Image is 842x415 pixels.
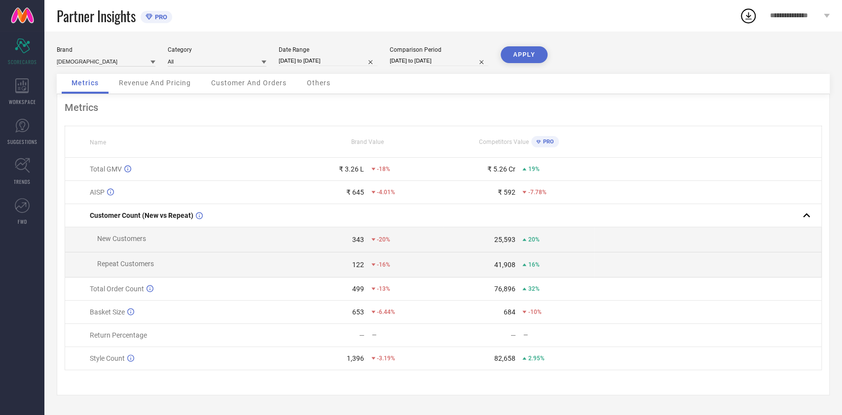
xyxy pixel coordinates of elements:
div: Comparison Period [390,46,488,53]
div: 1,396 [347,354,364,362]
span: WORKSPACE [9,98,36,105]
span: SUGGESTIONS [7,138,37,145]
span: -4.01% [377,189,395,196]
span: Partner Insights [57,6,136,26]
span: 2.95% [528,355,544,362]
span: AISP [90,188,105,196]
span: Return Percentage [90,331,147,339]
div: 653 [352,308,364,316]
div: — [372,332,443,339]
span: New Customers [97,235,146,242]
span: Total Order Count [90,285,144,293]
div: ₹ 3.26 L [339,165,364,173]
span: Revenue And Pricing [119,79,191,87]
div: Metrics [65,102,822,113]
div: ₹ 5.26 Cr [487,165,515,173]
span: -6.44% [377,309,395,315]
span: Style Count [90,354,125,362]
span: Metrics [72,79,99,87]
span: Brand Value [351,138,384,145]
div: ₹ 645 [346,188,364,196]
div: Date Range [279,46,377,53]
span: TRENDS [14,178,31,185]
span: Basket Size [90,308,125,316]
span: -16% [377,261,390,268]
div: Category [168,46,266,53]
input: Select date range [279,56,377,66]
span: -20% [377,236,390,243]
span: Repeat Customers [97,260,154,268]
div: — [359,331,365,339]
span: Name [90,139,106,146]
div: 25,593 [494,236,515,243]
input: Select comparison period [390,56,488,66]
span: Customer Count (New vs Repeat) [90,211,193,219]
span: 32% [528,285,539,292]
div: 82,658 [494,354,515,362]
div: 684 [503,308,515,316]
span: 19% [528,166,539,173]
span: PRO [541,138,554,145]
span: Total GMV [90,165,122,173]
span: Competitors Value [479,138,529,145]
button: APPLY [501,46,548,63]
div: 343 [352,236,364,243]
span: FWD [18,218,27,225]
div: — [510,331,515,339]
div: Open download list [739,7,757,25]
span: SCORECARDS [8,58,37,66]
div: — [523,332,594,339]
span: 16% [528,261,539,268]
div: ₹ 592 [497,188,515,196]
span: -10% [528,309,541,315]
span: -13% [377,285,390,292]
span: 20% [528,236,539,243]
div: 122 [352,261,364,269]
div: 499 [352,285,364,293]
span: -3.19% [377,355,395,362]
span: -18% [377,166,390,173]
div: 76,896 [494,285,515,293]
span: -7.78% [528,189,546,196]
span: Others [307,79,330,87]
div: Brand [57,46,155,53]
span: Customer And Orders [211,79,287,87]
span: PRO [152,13,167,21]
div: 41,908 [494,261,515,269]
